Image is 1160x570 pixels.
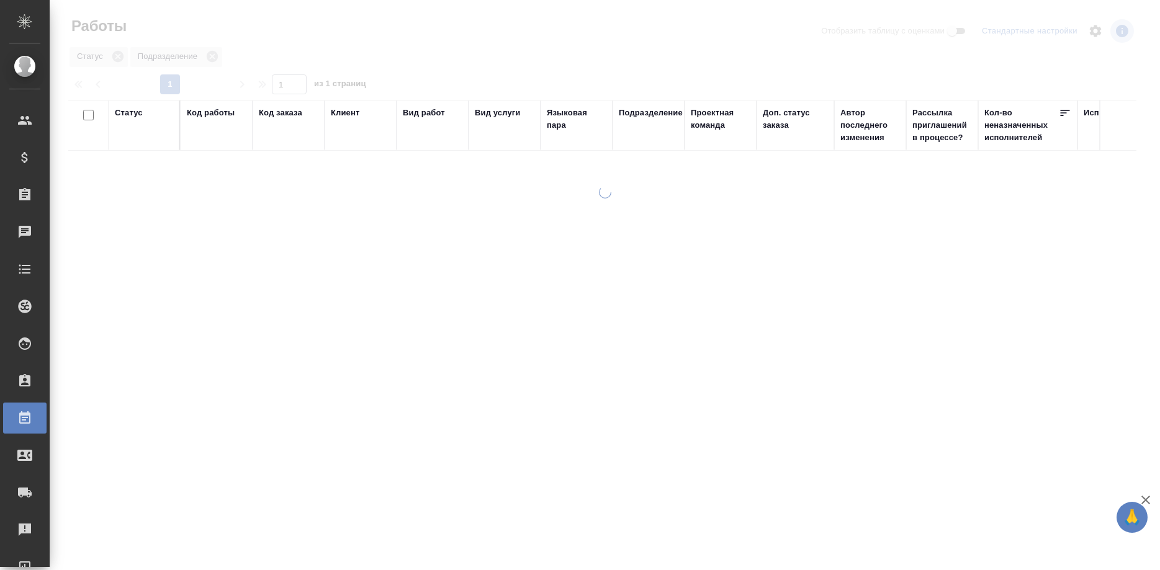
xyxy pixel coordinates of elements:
div: Языковая пара [547,107,606,131]
div: Кол-во неназначенных исполнителей [984,107,1059,144]
div: Вид услуги [475,107,521,119]
div: Код заказа [259,107,302,119]
div: Клиент [331,107,359,119]
div: Исполнитель [1084,107,1138,119]
button: 🙏 [1117,502,1148,533]
div: Код работы [187,107,235,119]
div: Доп. статус заказа [763,107,828,131]
div: Автор последнего изменения [840,107,900,144]
div: Вид работ [403,107,445,119]
div: Статус [115,107,143,119]
div: Проектная команда [691,107,750,131]
div: Подразделение [619,107,683,119]
span: 🙏 [1122,504,1143,530]
div: Рассылка приглашений в процессе? [912,107,972,144]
